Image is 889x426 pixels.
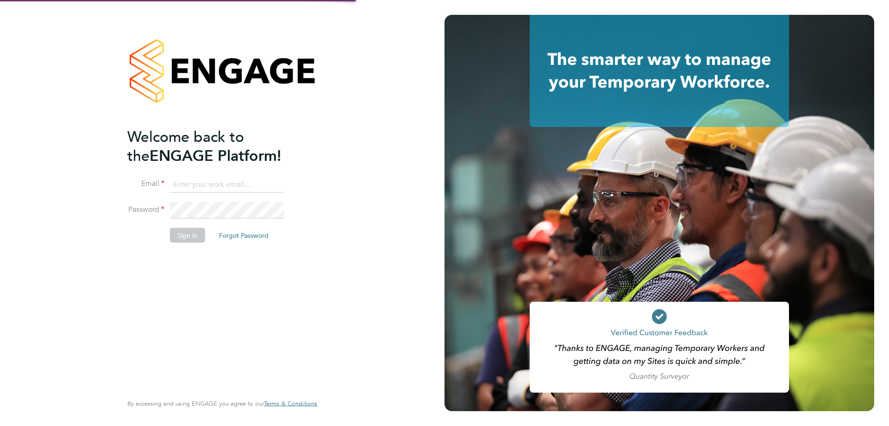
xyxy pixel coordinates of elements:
h2: ENGAGE Platform! [127,127,308,165]
label: Email [127,179,164,189]
span: Welcome back to the [127,127,244,165]
input: Enter your work email... [170,176,284,193]
a: Terms & Conditions [264,400,317,407]
span: Terms & Conditions [264,400,317,407]
label: Password [127,205,164,215]
button: Sign In [170,228,205,243]
span: By accessing and using ENGAGE you agree to our [127,400,317,407]
button: Forgot Password [212,228,276,243]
